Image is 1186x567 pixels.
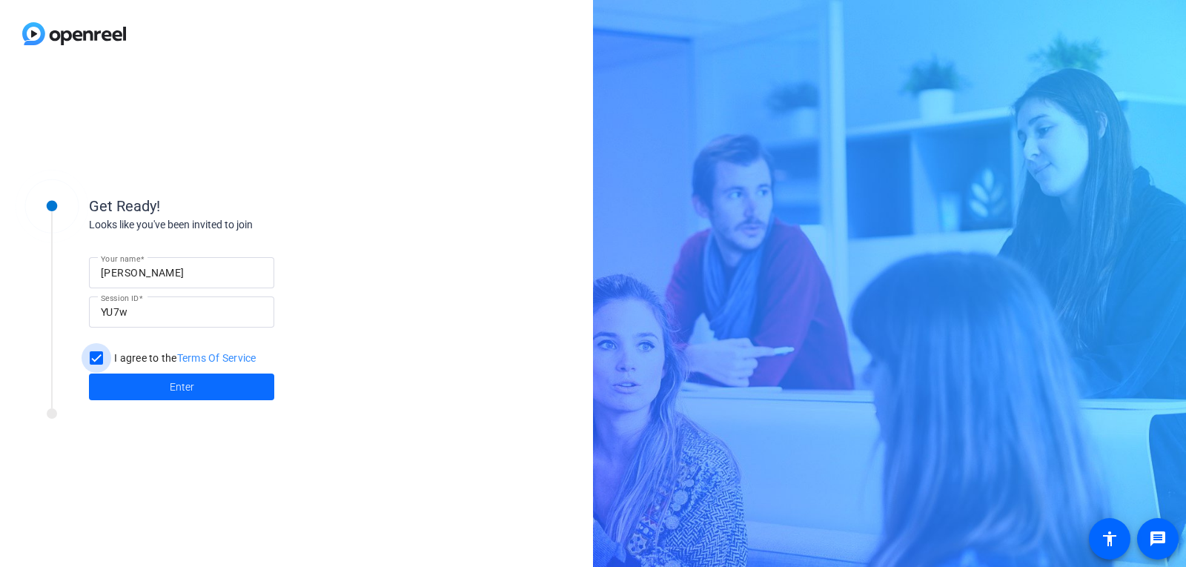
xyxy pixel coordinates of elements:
mat-icon: accessibility [1101,530,1119,548]
span: Enter [170,379,194,395]
button: Enter [89,374,274,400]
div: Looks like you've been invited to join [89,217,385,233]
a: Terms Of Service [177,352,256,364]
label: I agree to the [111,351,256,365]
div: Get Ready! [89,195,385,217]
mat-label: Session ID [101,294,139,302]
mat-icon: message [1149,530,1167,548]
mat-label: Your name [101,254,140,263]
